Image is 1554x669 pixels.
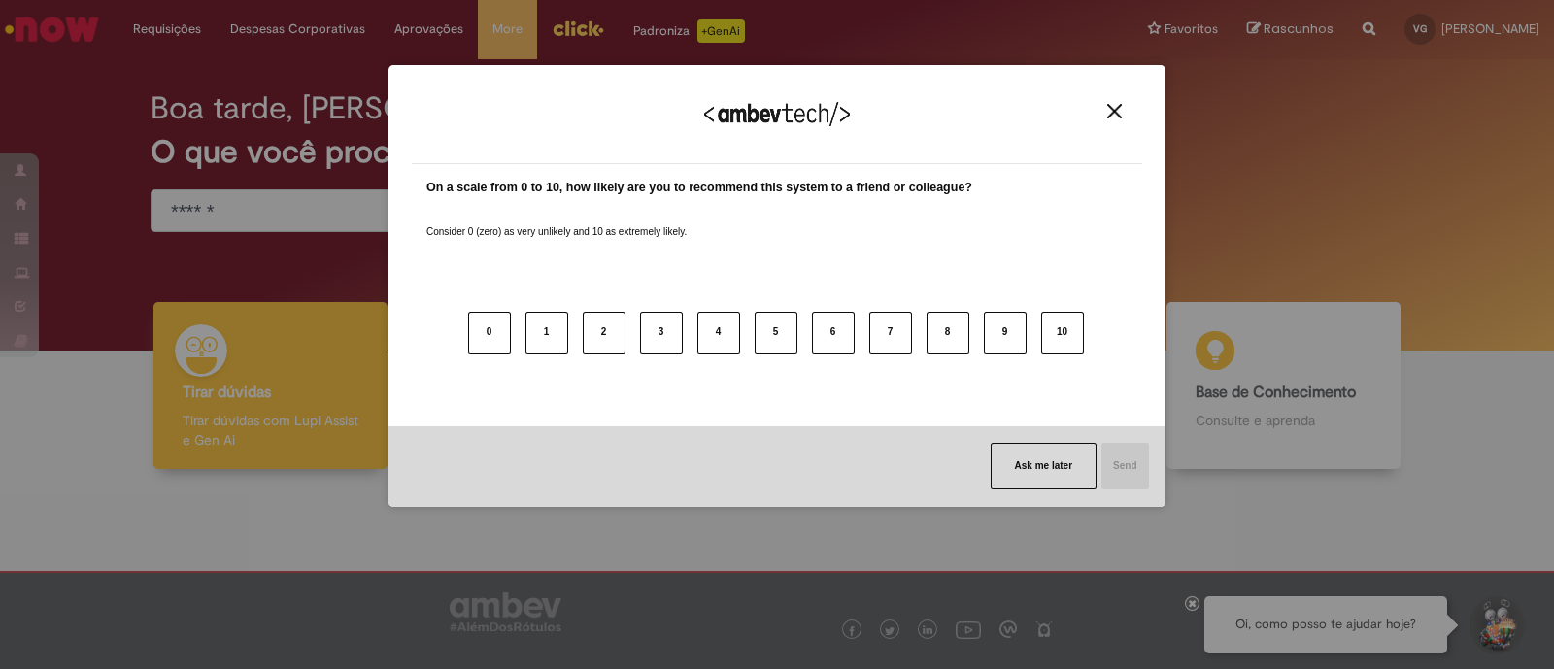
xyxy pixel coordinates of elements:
[1041,312,1084,354] button: 10
[640,312,683,354] button: 3
[927,312,969,354] button: 8
[697,312,740,354] button: 4
[1107,104,1122,118] img: Close
[426,179,972,197] label: On a scale from 0 to 10, how likely are you to recommend this system to a friend or colleague?
[991,443,1097,489] button: Ask me later
[984,312,1027,354] button: 9
[583,312,625,354] button: 2
[1101,103,1128,119] button: Close
[525,312,568,354] button: 1
[426,202,687,239] label: Consider 0 (zero) as very unlikely and 10 as extremely likely.
[755,312,797,354] button: 5
[869,312,912,354] button: 7
[704,102,850,126] img: Logo Ambevtech
[468,312,511,354] button: 0
[812,312,855,354] button: 6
